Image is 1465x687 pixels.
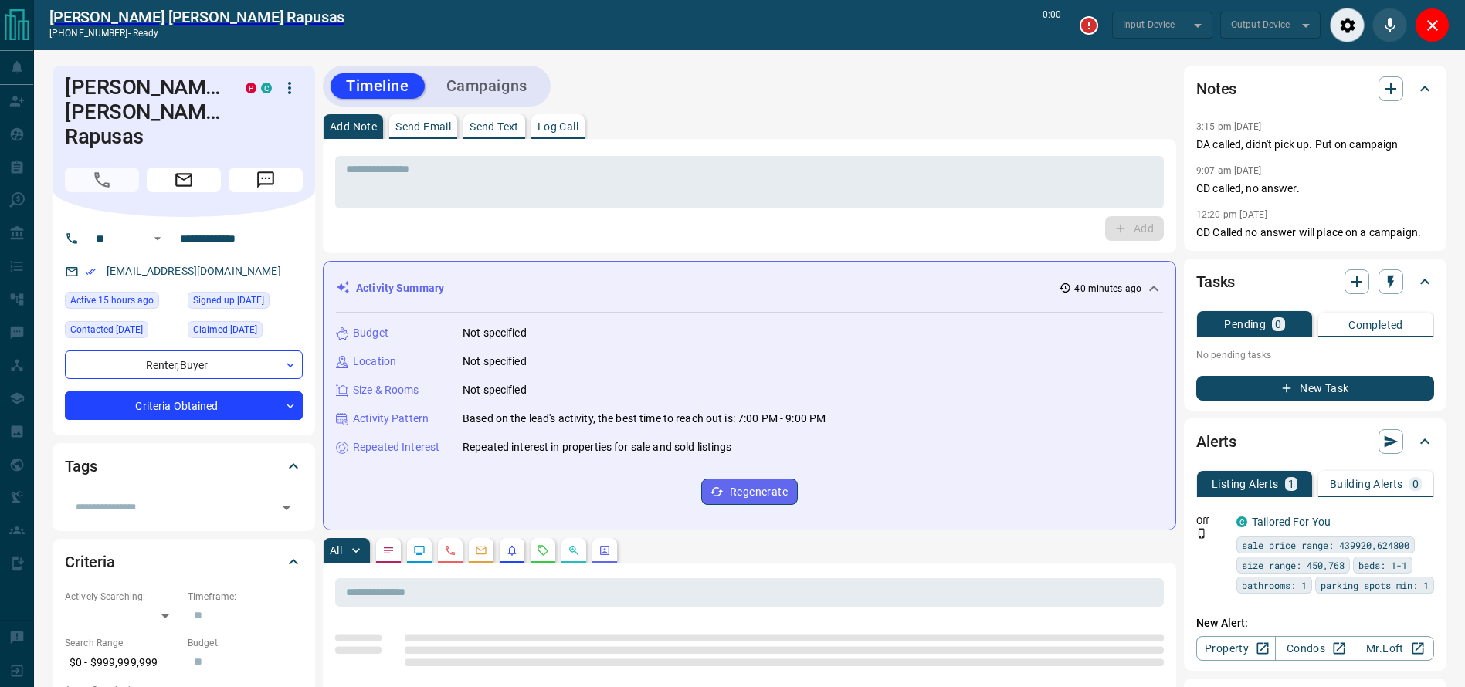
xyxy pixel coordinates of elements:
button: Open [276,497,297,519]
p: Not specified [463,325,527,341]
h1: [PERSON_NAME] [PERSON_NAME] Rapusas [65,75,222,149]
h2: Notes [1196,76,1236,101]
svg: Notes [382,544,395,557]
a: Tailored For You [1252,516,1331,528]
p: Size & Rooms [353,382,419,398]
button: New Task [1196,376,1434,401]
p: Actively Searching: [65,590,180,604]
p: Not specified [463,354,527,370]
span: Email [147,168,221,192]
p: Completed [1348,320,1403,330]
div: Alerts [1196,423,1434,460]
p: Repeated interest in properties for sale and sold listings [463,439,732,455]
div: Mon Nov 01 2021 [188,321,303,343]
div: Mon Oct 13 2025 [65,292,180,313]
svg: Emails [475,544,487,557]
span: Message [229,168,303,192]
button: Timeline [331,73,425,99]
div: Renter , Buyer [65,350,303,379]
p: 1 [1288,479,1294,489]
span: Signed up [DATE] [193,293,264,308]
div: Criteria [65,543,303,580]
a: Condos [1275,636,1355,661]
p: Location [353,354,396,370]
p: Timeframe: [188,590,303,604]
p: DA called, didn't pick up. Put on campaign [1196,137,1434,153]
p: CD called, no answer. [1196,181,1434,197]
p: 9:07 am [DATE] [1196,165,1262,176]
div: condos.ca [261,83,272,93]
a: [PERSON_NAME] [PERSON_NAME] Rapusas [49,8,344,26]
p: Listing Alerts [1212,479,1279,489]
span: Contacted [DATE] [70,322,143,337]
p: 0:00 [1043,8,1061,42]
h2: Alerts [1196,429,1236,454]
p: 40 minutes ago [1074,282,1141,296]
svg: Agent Actions [599,544,611,557]
svg: Calls [444,544,456,557]
svg: Push Notification Only [1196,528,1207,539]
div: Audio Settings [1330,8,1365,42]
p: Send Text [470,121,519,132]
p: All [330,545,342,556]
p: Log Call [538,121,578,132]
button: Regenerate [701,479,798,505]
div: Mon Aug 03 2020 [188,292,303,313]
p: $0 - $999,999,999 [65,650,180,675]
p: Pending [1224,319,1266,330]
p: 3:15 pm [DATE] [1196,121,1262,132]
button: Open [148,229,167,248]
p: CD Called no answer will place on a campaign. [1196,225,1434,241]
span: size range: 450,768 [1242,557,1345,573]
div: Wed Sep 17 2025 [65,321,180,343]
div: Mute [1372,8,1407,42]
a: Mr.Loft [1355,636,1434,661]
p: 0 [1412,479,1419,489]
p: New Alert: [1196,615,1434,631]
p: [PHONE_NUMBER] - [49,26,344,40]
svg: Requests [537,544,549,557]
p: Send Email [395,121,451,132]
p: Off [1196,514,1227,528]
svg: Lead Browsing Activity [413,544,426,557]
p: Search Range: [65,636,180,650]
div: Close [1415,8,1450,42]
h2: Tags [65,454,97,479]
p: No pending tasks [1196,343,1434,367]
p: 0 [1275,319,1281,330]
p: 12:20 pm [DATE] [1196,209,1267,220]
a: Property [1196,636,1276,661]
p: Budget: [188,636,303,650]
h2: Tasks [1196,269,1235,294]
svg: Opportunities [568,544,580,557]
div: Tags [65,448,303,485]
div: Criteria Obtained [65,391,303,420]
p: Repeated Interest [353,439,439,455]
p: Based on the lead's activity, the best time to reach out is: 7:00 PM - 9:00 PM [463,411,826,427]
span: ready [133,28,159,39]
svg: Email Verified [85,266,96,277]
p: Add Note [330,121,377,132]
span: parking spots min: 1 [1321,577,1429,593]
p: Budget [353,325,388,341]
span: sale price range: 439920,624800 [1242,537,1409,553]
span: bathrooms: 1 [1242,577,1307,593]
button: Campaigns [431,73,543,99]
p: Building Alerts [1330,479,1403,489]
span: Active 15 hours ago [70,293,154,308]
span: Call [65,168,139,192]
a: [EMAIL_ADDRESS][DOMAIN_NAME] [107,265,281,277]
p: Activity Summary [356,280,444,296]
div: condos.ca [1236,516,1247,527]
div: Tasks [1196,263,1434,300]
p: Activity Pattern [353,411,429,427]
p: Not specified [463,382,527,398]
svg: Listing Alerts [506,544,518,557]
div: property.ca [246,83,256,93]
span: beds: 1-1 [1358,557,1407,573]
div: Activity Summary40 minutes ago [336,274,1163,303]
div: Notes [1196,70,1434,107]
span: Claimed [DATE] [193,322,257,337]
h2: Criteria [65,550,115,574]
